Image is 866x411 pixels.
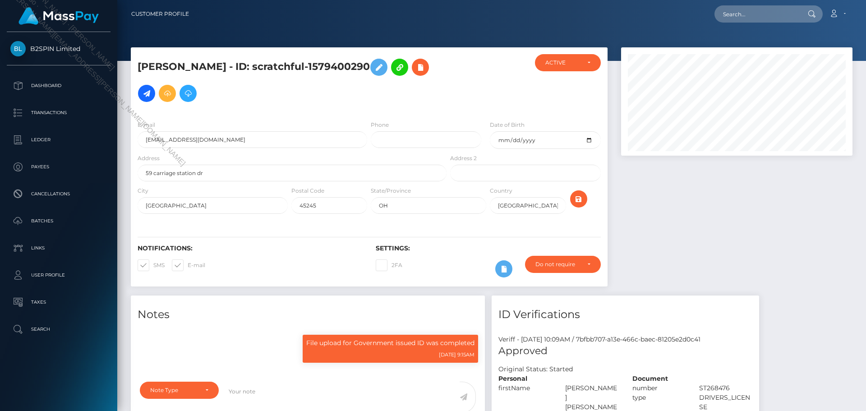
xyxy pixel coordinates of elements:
label: Phone [371,121,389,129]
label: 2FA [376,259,402,271]
div: Veriff - [DATE] 10:09AM / 7bfbb707-a13e-466c-baec-81205e2d0c41 [492,335,759,344]
h5: [PERSON_NAME] - ID: scratchful-1579400290 [138,54,442,106]
a: Taxes [7,291,111,314]
label: City [138,187,148,195]
a: Dashboard [7,74,111,97]
p: Batches [10,214,107,228]
label: SMS [138,259,165,271]
a: Initiate Payout [138,85,155,102]
label: Address 2 [450,154,477,162]
strong: Document [632,374,668,383]
a: Batches [7,210,111,232]
h6: Settings: [376,245,600,252]
p: File upload for Government issued ID was completed [306,338,474,348]
div: Do not require [535,261,580,268]
p: Taxes [10,296,107,309]
p: Payees [10,160,107,174]
input: Search... [714,5,799,23]
span: B2SPIN Limited [7,45,111,53]
p: Search [10,323,107,336]
img: MassPay Logo [18,7,99,25]
a: Payees [7,156,111,178]
small: [DATE] 9:15AM [439,351,474,358]
h7: Original Status: Started [498,365,573,373]
label: Country [490,187,512,195]
div: Note Type [150,387,198,394]
label: Date of Birth [490,121,525,129]
p: Dashboard [10,79,107,92]
p: Links [10,241,107,255]
label: E-mail [172,259,205,271]
a: User Profile [7,264,111,286]
label: State/Province [371,187,411,195]
a: Ledger [7,129,111,151]
h5: Approved [498,344,752,358]
p: Cancellations [10,187,107,201]
button: Note Type [140,382,219,399]
label: Postal Code [291,187,324,195]
strong: Personal [498,374,527,383]
a: Transactions [7,102,111,124]
label: Address [138,154,160,162]
button: Do not require [525,256,601,273]
button: ACTIVE [535,54,601,71]
h4: Notes [138,307,478,323]
h6: Notifications: [138,245,362,252]
a: Search [7,318,111,341]
div: number [626,383,692,393]
a: Customer Profile [131,5,189,23]
img: B2SPIN Limited [10,41,26,56]
h4: ID Verifications [498,307,752,323]
a: Cancellations [7,183,111,205]
label: E-mail [138,121,155,129]
a: Links [7,237,111,259]
p: Transactions [10,106,107,120]
div: ST268476 [692,383,759,393]
div: ACTIVE [545,59,580,66]
p: User Profile [10,268,107,282]
p: Ledger [10,133,107,147]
